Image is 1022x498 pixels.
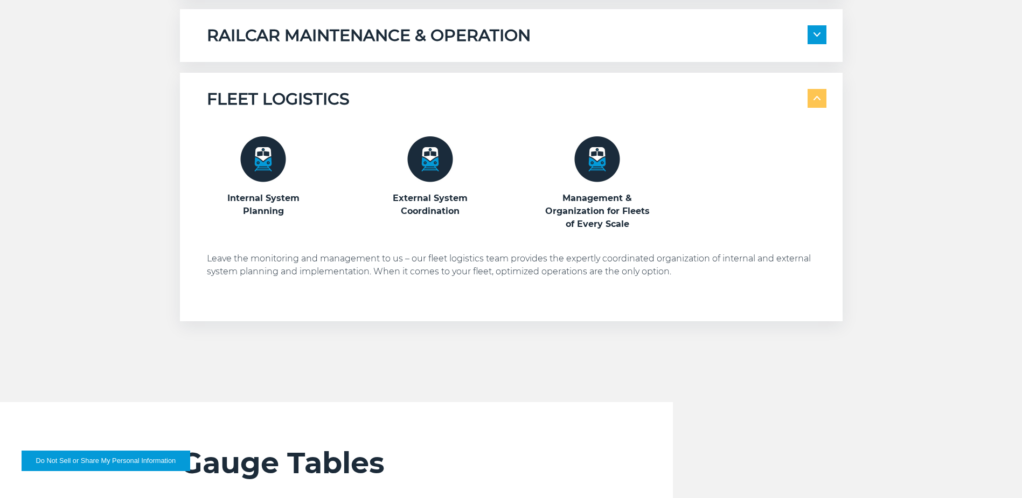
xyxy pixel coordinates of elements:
img: arrow [814,96,821,100]
button: Do Not Sell or Share My Personal Information [22,451,190,471]
h2: Gauge Tables [180,445,673,481]
img: arrow [814,32,821,37]
p: Leave the monitoring and management to us – our fleet logistics team provides the expertly coordi... [207,252,826,278]
h3: Management & Organization for Fleets of Every Scale [541,192,654,231]
h3: External System Coordination [374,192,487,218]
h3: Internal System Planning [207,192,320,218]
h5: FLEET LOGISTICS [207,89,350,109]
h5: RAILCAR MAINTENANCE & OPERATION [207,25,531,46]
